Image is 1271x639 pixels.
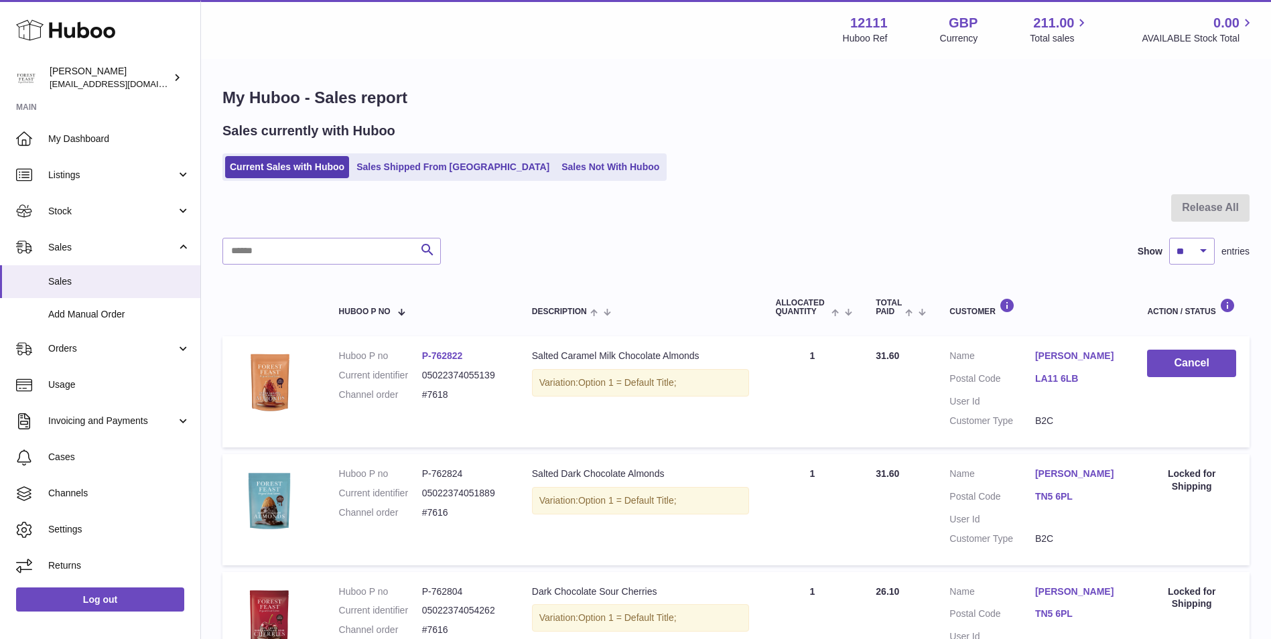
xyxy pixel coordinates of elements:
div: Currency [940,32,978,45]
span: AVAILABLE Stock Total [1142,32,1255,45]
span: 0.00 [1213,14,1240,32]
span: Listings [48,169,176,182]
dd: 05022374054262 [422,604,505,617]
h2: Sales currently with Huboo [222,122,395,140]
span: Cases [48,451,190,464]
a: [PERSON_NAME] [1035,468,1121,480]
img: internalAdmin-12111@internal.huboo.com [16,68,36,88]
dt: Channel order [339,624,422,636]
dd: P-762824 [422,468,505,480]
a: [PERSON_NAME] [1035,585,1121,598]
dt: Channel order [339,506,422,519]
span: 31.60 [876,350,899,361]
dt: Postal Code [949,608,1035,624]
span: Option 1 = Default Title; [578,377,677,388]
a: Current Sales with Huboo [225,156,349,178]
span: Option 1 = Default Title; [578,612,677,623]
td: 1 [762,336,863,447]
div: Dark Chocolate Sour Cherries [532,585,749,598]
span: Option 1 = Default Title; [578,495,677,506]
dd: #7618 [422,388,505,401]
dt: Current identifier [339,604,422,617]
dt: Channel order [339,388,422,401]
dt: Name [949,468,1035,484]
span: Add Manual Order [48,308,190,321]
dt: Name [949,350,1035,366]
a: TN5 6PL [1035,608,1121,620]
dt: Customer Type [949,532,1035,545]
dd: B2C [1035,415,1121,427]
div: Locked for Shipping [1147,468,1236,493]
a: Sales Shipped From [GEOGRAPHIC_DATA] [352,156,554,178]
dd: #7616 [422,506,505,519]
h1: My Huboo - Sales report [222,87,1250,109]
dt: Postal Code [949,372,1035,388]
span: Channels [48,487,190,500]
a: 0.00 AVAILABLE Stock Total [1142,14,1255,45]
div: Customer [949,298,1120,316]
a: 211.00 Total sales [1030,14,1089,45]
img: FF-6723-PREMIUM-DARK-CHOC-ALMONDS-1024x1024.png [236,468,303,535]
dt: User Id [949,395,1035,408]
span: 211.00 [1033,14,1074,32]
dt: Name [949,585,1035,601]
dt: User Id [949,513,1035,526]
span: Huboo P no [339,307,391,316]
div: Huboo Ref [843,32,888,45]
span: Stock [48,205,176,218]
dd: P-762804 [422,585,505,598]
a: [PERSON_NAME] [1035,350,1121,362]
span: [EMAIL_ADDRESS][DOMAIN_NAME] [50,78,197,89]
a: P-762822 [422,350,463,361]
span: ALLOCATED Quantity [776,299,828,316]
div: Locked for Shipping [1147,585,1236,611]
span: entries [1221,245,1250,258]
span: Sales [48,241,176,254]
div: Action / Status [1147,298,1236,316]
dd: 05022374051889 [422,487,505,500]
strong: 12111 [850,14,888,32]
span: Sales [48,275,190,288]
a: LA11 6LB [1035,372,1121,385]
label: Show [1138,245,1162,258]
dd: B2C [1035,532,1121,545]
strong: GBP [949,14,978,32]
img: saltedcaramelmilkchocolatealmondsFOP.png [236,350,303,417]
dt: Huboo P no [339,468,422,480]
dt: Current identifier [339,369,422,382]
span: Returns [48,559,190,572]
dd: 05022374055139 [422,369,505,382]
dt: Current identifier [339,487,422,500]
dt: Customer Type [949,415,1035,427]
span: Description [532,307,587,316]
a: Sales Not With Huboo [557,156,664,178]
span: Total sales [1030,32,1089,45]
button: Cancel [1147,350,1236,377]
div: Variation: [532,487,749,514]
div: Variation: [532,604,749,632]
span: 31.60 [876,468,899,479]
a: Log out [16,587,184,612]
div: Variation: [532,369,749,397]
span: Invoicing and Payments [48,415,176,427]
dt: Huboo P no [339,585,422,598]
span: Orders [48,342,176,355]
span: Total paid [876,299,902,316]
span: My Dashboard [48,133,190,145]
dt: Huboo P no [339,350,422,362]
dt: Postal Code [949,490,1035,506]
dd: #7616 [422,624,505,636]
span: Usage [48,378,190,391]
div: Salted Caramel Milk Chocolate Almonds [532,350,749,362]
div: Salted Dark Chocolate Almonds [532,468,749,480]
span: Settings [48,523,190,536]
div: [PERSON_NAME] [50,65,170,90]
td: 1 [762,454,863,565]
a: TN5 6PL [1035,490,1121,503]
span: 26.10 [876,586,899,597]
